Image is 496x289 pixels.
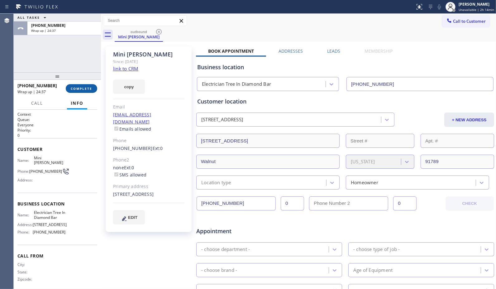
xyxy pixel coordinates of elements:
[71,100,83,106] span: Info
[17,277,34,282] span: Zipcode:
[31,100,43,106] span: Call
[113,65,138,72] a: link to CRM
[201,267,237,274] div: - choose brand -
[113,145,153,151] a: [PHONE_NUMBER]
[365,48,393,54] label: Membership
[115,29,162,34] div: outbound
[113,164,184,179] div: none
[17,253,97,259] span: Call From
[197,196,276,210] input: Phone Number
[393,196,417,210] input: Ext. 2
[113,183,184,190] div: Primary address
[421,155,494,169] input: ZIP
[67,97,87,109] button: Info
[113,104,184,111] div: Email
[196,134,340,148] input: Address
[17,158,34,163] span: Name:
[446,196,494,211] button: CHECK
[29,169,62,174] span: [PHONE_NUMBER]
[17,262,34,267] span: City:
[17,201,97,207] span: Business location
[124,165,134,171] span: Ext: 0
[113,210,145,224] button: EDIT
[442,15,490,27] button: Call to Customer
[115,28,162,41] div: Mini Dabas
[208,48,254,54] label: Book Appointment
[17,230,33,234] span: Phone:
[17,128,97,133] h2: Priority:
[113,58,184,65] div: Since: [DATE]
[14,14,52,21] button: ALL TASKS
[17,112,97,117] h1: Context
[202,81,271,88] div: Electrician Tree In Diamond Bar
[115,34,162,40] div: Mini [PERSON_NAME]
[201,246,250,253] div: - choose department -
[113,126,151,132] label: Emails allowed
[153,145,163,151] span: Ext: 0
[17,117,97,122] h2: Queue:
[17,270,34,274] span: State:
[128,215,137,220] span: EDIT
[346,134,414,148] input: Street #
[17,146,97,152] span: Customer
[114,172,118,176] input: SMS allowed
[113,79,145,94] button: copy
[196,227,295,235] span: Appointment
[17,213,34,217] span: Name:
[196,155,340,169] input: City
[17,133,97,138] p: 0
[459,2,494,7] div: [PERSON_NAME]
[201,179,231,186] div: Location type
[33,222,67,227] span: [STREET_ADDRESS]
[103,16,187,26] input: Search
[17,83,57,89] span: [PHONE_NUMBER]
[27,97,47,109] button: Call
[66,84,97,93] button: COMPLETE
[113,172,146,178] label: SMS allowed
[17,122,97,128] p: Everyone
[346,77,494,91] input: Phone Number
[421,134,494,148] input: Apt. #
[353,267,393,274] div: Age of Equipment
[113,112,151,125] a: [EMAIL_ADDRESS][DOMAIN_NAME]
[113,191,184,198] div: [STREET_ADDRESS]
[34,210,65,220] span: Electrician Tree In Diamond Bar
[71,86,92,91] span: COMPLETE
[114,127,118,131] input: Emails allowed
[435,2,444,11] button: Mute
[459,7,494,12] span: Unavailable | 2h 14min
[113,51,184,58] div: Mini [PERSON_NAME]
[33,230,65,234] span: [PHONE_NUMBER]
[17,15,40,20] span: ALL TASKS
[34,156,65,165] span: Mini [PERSON_NAME]
[201,116,243,123] div: [STREET_ADDRESS]
[197,63,493,71] div: Business location
[17,169,29,174] span: Phone:
[453,18,486,24] span: Call to Customer
[17,89,46,94] span: Wrap up | 24:37
[309,196,388,210] input: Phone Number 2
[31,23,65,28] span: [PHONE_NUMBER]
[31,28,56,33] span: Wrap up | 24:37
[444,113,494,127] button: + NEW ADDRESS
[197,97,493,106] div: Customer location
[327,48,340,54] label: Leads
[281,196,304,210] input: Ext.
[353,246,400,253] div: - choose type of job -
[113,137,184,144] div: Phone
[279,48,303,54] label: Addresses
[351,179,378,186] div: Homeowner
[17,222,33,227] span: Address:
[17,178,34,182] span: Address:
[113,157,184,164] div: Phone2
